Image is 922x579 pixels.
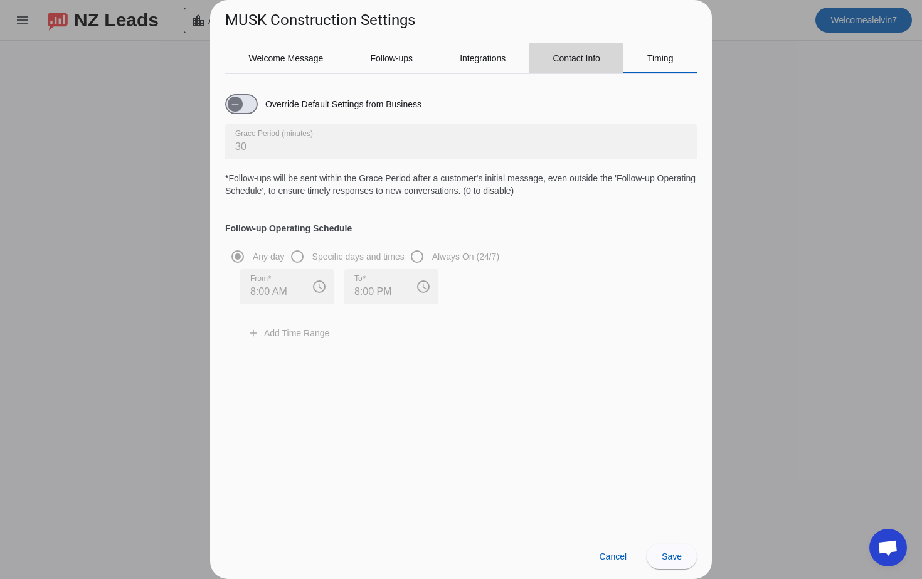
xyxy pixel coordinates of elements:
button: Cancel [589,544,637,569]
h1: MUSK Construction Settings [225,10,415,30]
mat-icon: access_time [408,279,438,294]
button: Save [647,544,697,569]
div: Open chat [869,529,907,566]
span: *Follow-ups will be sent within the Grace Period after a customer's initial message, even outside... [225,173,696,196]
mat-label: From [250,275,268,283]
span: Save [662,551,682,561]
mat-label: Grace Period (minutes) [235,130,313,138]
span: Cancel [599,551,627,561]
span: Welcome Message [249,54,324,63]
mat-icon: access_time [304,279,334,294]
span: Integrations [460,54,506,63]
span: Timing [647,54,674,63]
span: Contact Info [553,54,600,63]
mat-label: To [354,275,363,283]
span: Follow-ups [370,54,413,63]
label: Override Default Settings from Business [263,98,421,110]
h4: Follow-up Operating Schedule [225,197,697,235]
